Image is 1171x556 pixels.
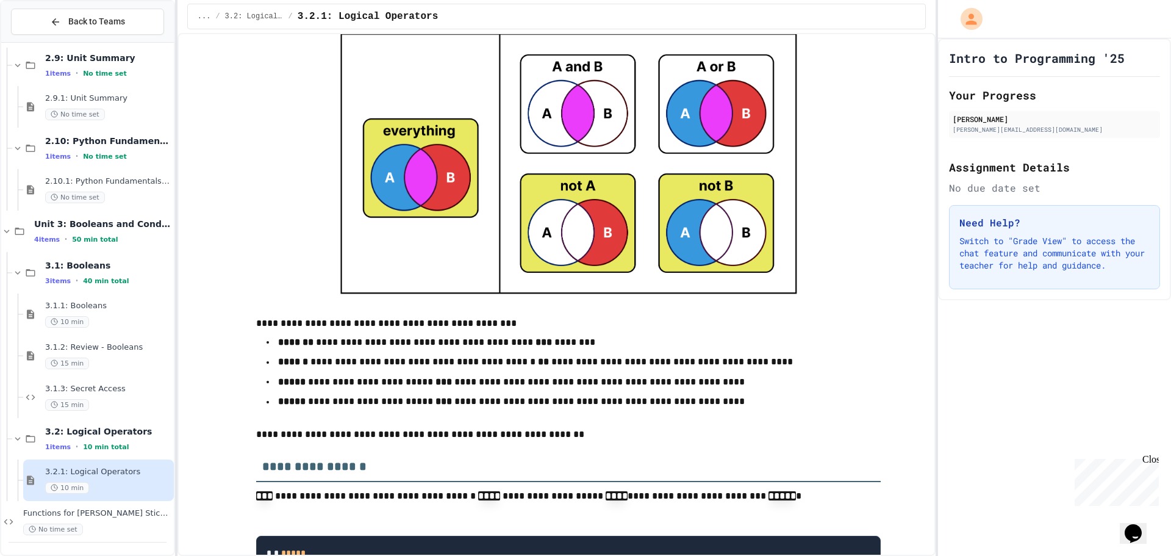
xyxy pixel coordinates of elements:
span: 1 items [45,70,71,78]
span: 10 min [45,482,89,494]
span: 3.2: Logical Operators [225,12,284,21]
span: 4 items [34,236,60,244]
span: No time set [23,524,83,535]
span: / [288,12,293,21]
span: 2.10: Python Fundamentals Exam [45,135,171,146]
span: 3.1.2: Review - Booleans [45,342,171,353]
span: 15 min [45,399,89,411]
span: • [76,68,78,78]
span: No time set [45,109,105,120]
p: Switch to "Grade View" to access the chat feature and communicate with your teacher for help and ... [959,235,1150,272]
span: 1 items [45,443,71,451]
iframe: chat widget [1070,454,1159,506]
h2: Assignment Details [949,159,1160,176]
button: Back to Teams [11,9,164,35]
div: [PERSON_NAME][EMAIL_ADDRESS][DOMAIN_NAME] [953,125,1156,134]
span: 50 min total [72,236,118,244]
span: 3 items [45,277,71,285]
div: My Account [948,5,986,33]
span: No time set [83,153,127,161]
h1: Intro to Programming '25 [949,49,1125,67]
span: 10 min total [83,443,129,451]
span: 2.9: Unit Summary [45,52,171,63]
h2: Your Progress [949,87,1160,104]
span: Functions for [PERSON_NAME] Stick Figure [23,508,171,519]
span: 10 min [45,316,89,328]
div: [PERSON_NAME] [953,114,1156,125]
span: • [76,442,78,452]
span: 1 items [45,153,71,161]
span: Back to Teams [68,15,125,28]
div: Chat with us now!Close [5,5,84,78]
span: 40 min total [83,277,129,285]
span: Unit 3: Booleans and Conditionals [34,218,171,229]
span: 3.2.1: Logical Operators [45,467,171,477]
span: 3.2: Logical Operators [45,426,171,437]
span: 3.1.3: Secret Access [45,384,171,394]
span: / [215,12,220,21]
span: • [76,151,78,161]
span: 2.10.1: Python Fundamentals Exam [45,176,171,187]
span: 3.2.1: Logical Operators [298,9,438,24]
span: ... [198,12,211,21]
span: 3.1: Booleans [45,260,171,271]
span: No time set [83,70,127,78]
span: 15 min [45,358,89,369]
span: 2.9.1: Unit Summary [45,93,171,104]
span: • [65,234,67,244]
span: • [76,276,78,286]
h3: Need Help? [959,215,1150,230]
div: No due date set [949,181,1160,195]
span: No time set [45,192,105,203]
iframe: chat widget [1120,507,1159,544]
span: 3.1.1: Booleans [45,301,171,311]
